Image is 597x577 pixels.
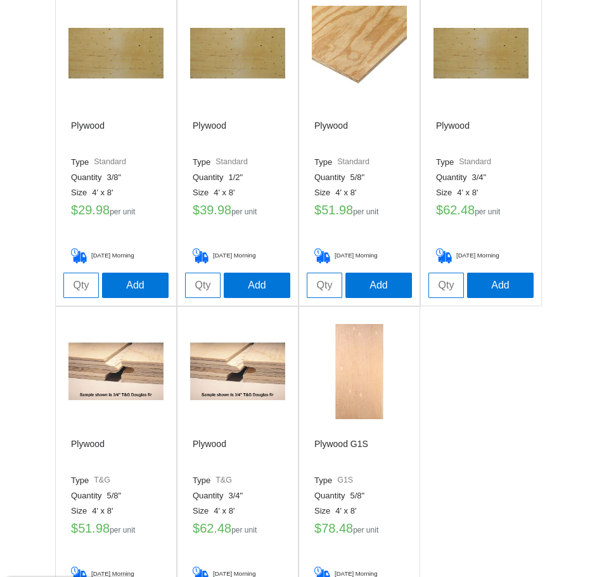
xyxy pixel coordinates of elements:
[193,521,200,535] label: $
[231,526,257,535] label: per unit
[436,188,457,198] label: Size
[193,157,215,167] label: Type
[214,188,240,198] label: 4' x 8'
[71,521,78,535] label: $
[436,203,526,222] h5: 62.48
[335,506,361,516] label: 4' x 8'
[353,526,378,535] label: per unit
[71,188,92,198] label: Size
[71,521,161,540] h5: 51.98
[71,120,105,152] h6: Plywood
[457,188,483,198] label: 4' x 8'
[314,506,335,516] label: Size
[345,273,412,298] button: Add
[314,172,350,183] label: Quantity
[312,6,407,101] img: /app/images/Buttons/favicon.jpg
[185,273,221,298] input: Qty
[190,6,285,101] img: /app/images/Buttons/favicon.jpg
[307,273,342,298] input: Qty
[314,120,348,152] h6: Plywood
[193,506,214,516] label: Size
[214,506,240,516] label: 4' x 8'
[71,172,106,183] label: Quantity
[193,203,283,222] h5: 39.98
[193,521,283,540] h5: 62.48
[337,157,369,167] label: Standard
[314,248,335,264] img: Delivery_Cart.png
[475,208,500,216] label: per unit
[314,476,337,486] label: Type
[337,476,353,486] label: G1S
[314,157,337,167] label: Type
[193,248,213,264] img: Delivery_Cart.png
[436,203,443,217] label: $
[193,248,283,264] h5: [DATE] Morning
[467,273,534,298] button: Add
[190,324,285,419] img: /app/images/Buttons/favicon.jpg
[92,188,118,198] label: 4' x 8'
[193,439,226,470] h6: Plywood
[94,157,126,167] label: Standard
[71,248,161,264] h5: [DATE] Morning
[436,248,456,264] img: Delivery_Cart.png
[215,157,248,167] label: Standard
[193,188,214,198] label: Size
[68,324,164,419] img: /app/images/Buttons/favicon.jpg
[436,248,526,264] h5: [DATE] Morning
[71,203,78,217] label: $
[228,491,248,501] label: 3/4"
[71,248,91,264] img: Delivery_Cart.png
[428,273,464,298] input: Qty
[71,157,94,167] label: Type
[94,476,110,486] label: T&G
[71,203,161,222] h5: 29.98
[193,120,226,152] h6: Plywood
[110,208,135,216] label: per unit
[314,521,404,540] h5: 78.48
[350,491,369,501] label: 5/8"
[193,172,228,183] label: Quantity
[71,439,105,470] h6: Plywood
[314,491,350,501] label: Quantity
[312,324,407,419] img: /app/images/Buttons/favicon.jpg
[459,157,491,167] label: Standard
[102,273,169,298] button: Add
[314,248,404,264] h5: [DATE] Morning
[436,120,470,152] h6: Plywood
[436,172,472,183] label: Quantity
[353,208,378,216] label: per unit
[228,172,248,183] label: 1/2"
[110,526,135,535] label: per unit
[314,188,335,198] label: Size
[193,203,200,217] label: $
[224,273,290,298] button: Add
[71,491,106,501] label: Quantity
[193,476,215,486] label: Type
[335,188,361,198] label: 4' x 8'
[314,439,368,470] h6: Plywood G1S
[436,157,459,167] label: Type
[63,273,99,298] input: Qty
[106,491,126,501] label: 5/8"
[433,6,529,101] img: /app/images/Buttons/favicon.jpg
[215,476,232,486] label: T&G
[314,203,321,217] label: $
[68,6,164,101] img: /app/images/Buttons/favicon.jpg
[71,476,94,486] label: Type
[71,506,92,516] label: Size
[231,208,257,216] label: per unit
[350,172,369,183] label: 5/8"
[314,203,404,222] h5: 51.98
[314,521,321,535] label: $
[106,172,126,183] label: 3/8"
[193,491,228,501] label: Quantity
[472,172,491,183] label: 3/4"
[92,506,118,516] label: 4' x 8'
